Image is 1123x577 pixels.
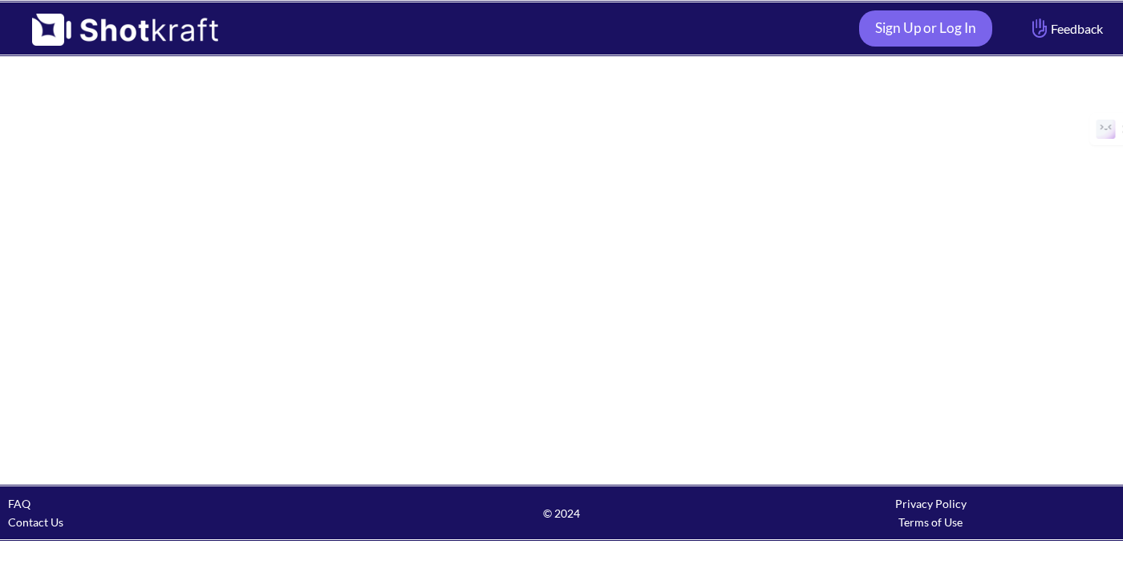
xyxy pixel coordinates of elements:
[746,494,1115,513] div: Privacy Policy
[859,10,992,47] a: Sign Up or Log In
[8,515,63,529] a: Contact Us
[746,513,1115,531] div: Terms of Use
[377,504,746,522] span: © 2024
[8,497,30,510] a: FAQ
[1028,19,1103,38] span: Feedback
[1028,14,1051,42] img: Hand Icon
